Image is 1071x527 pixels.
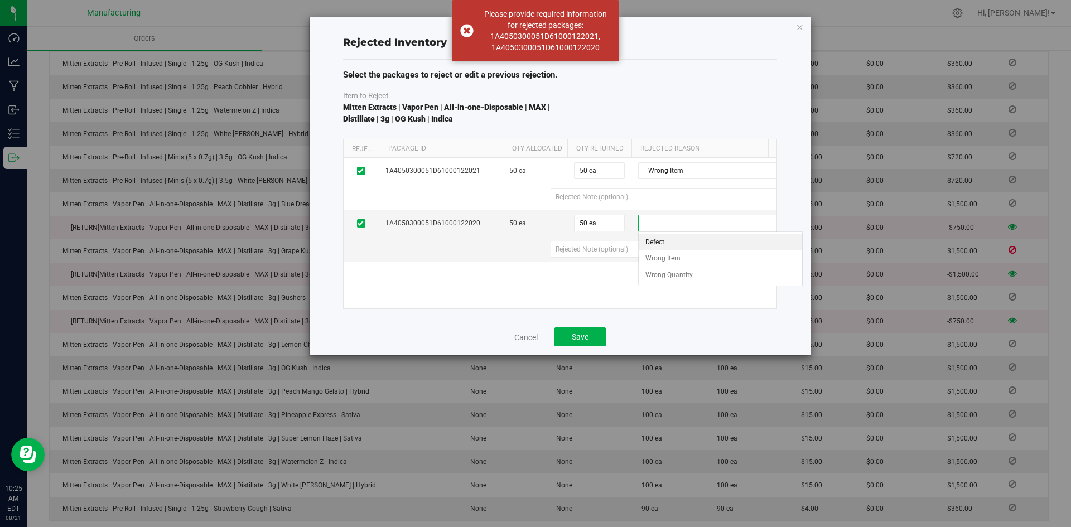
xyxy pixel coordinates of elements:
span: Mitten Extracts | Vapor Pen | All-in-one-Disposable | MAX | Distillate | 3g | OG Kush | Indica [343,103,550,123]
button: Save [554,327,606,346]
span: 50 ea [509,166,526,176]
iframe: Resource center [11,438,45,471]
span: Item to Reject [343,91,388,100]
th: Qty Returned [567,139,631,158]
li: Wrong Item [639,250,803,267]
li: Defect [639,234,803,251]
th: Reject [344,139,379,158]
input: Rejected Note (optional) [551,241,803,258]
th: Package Id [379,139,503,158]
div: Rejected Inventory [343,35,777,50]
input: 50 ea [575,163,624,178]
th: Rejected Reason [631,139,810,158]
a: Cancel [514,332,538,343]
div: Please provide required information for rejected packages: 1A4050300051D61000122021, 1A4050300051... [480,8,611,53]
input: Rejected Note (optional) [551,188,803,205]
li: Wrong Quantity [639,267,803,284]
span: 50 ea [509,218,526,229]
span: Wrong Item [639,163,789,178]
span: 1A4050300051D61000122021 [385,166,480,176]
input: 50 ea [575,215,624,231]
span: Save [572,332,588,341]
span: 1A4050300051D61000122020 [385,218,480,229]
span: Select the packages to reject or edit a previous rejection. [343,70,557,80]
span: Qty Allocated [512,144,562,152]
